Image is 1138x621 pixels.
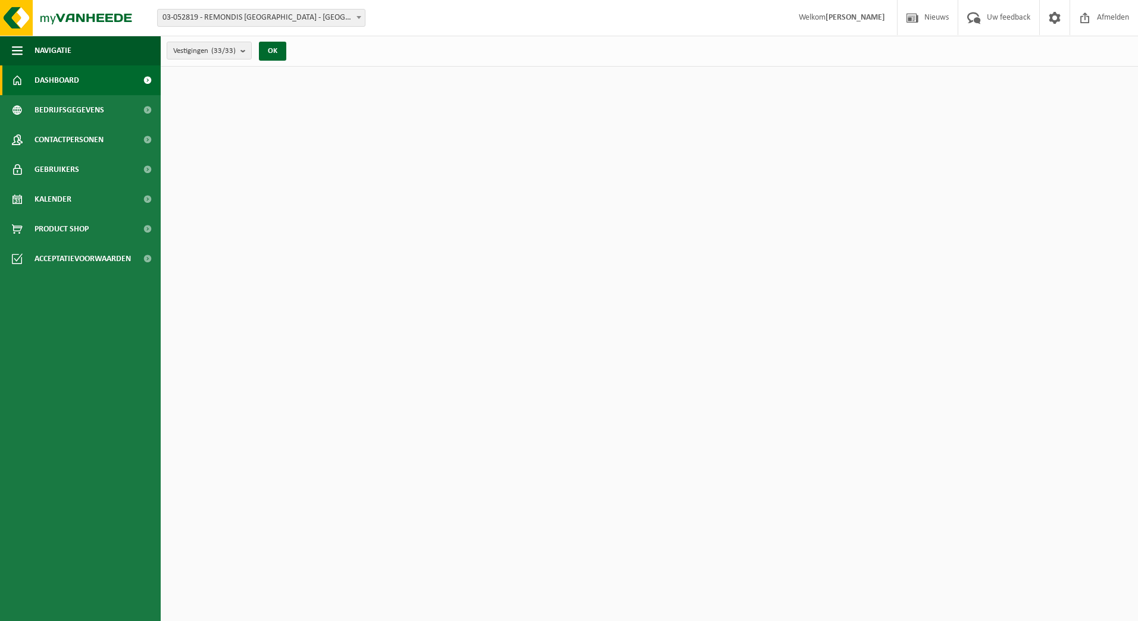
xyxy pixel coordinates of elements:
span: Navigatie [35,36,71,65]
span: Bedrijfsgegevens [35,95,104,125]
span: 03-052819 - REMONDIS WEST-VLAANDEREN - OOSTENDE [157,9,365,27]
button: OK [259,42,286,61]
span: Kalender [35,184,71,214]
button: Vestigingen(33/33) [167,42,252,59]
span: Contactpersonen [35,125,104,155]
strong: [PERSON_NAME] [826,13,885,22]
span: Vestigingen [173,42,236,60]
span: Dashboard [35,65,79,95]
span: 03-052819 - REMONDIS WEST-VLAANDEREN - OOSTENDE [158,10,365,26]
count: (33/33) [211,47,236,55]
span: Acceptatievoorwaarden [35,244,131,274]
span: Gebruikers [35,155,79,184]
span: Product Shop [35,214,89,244]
